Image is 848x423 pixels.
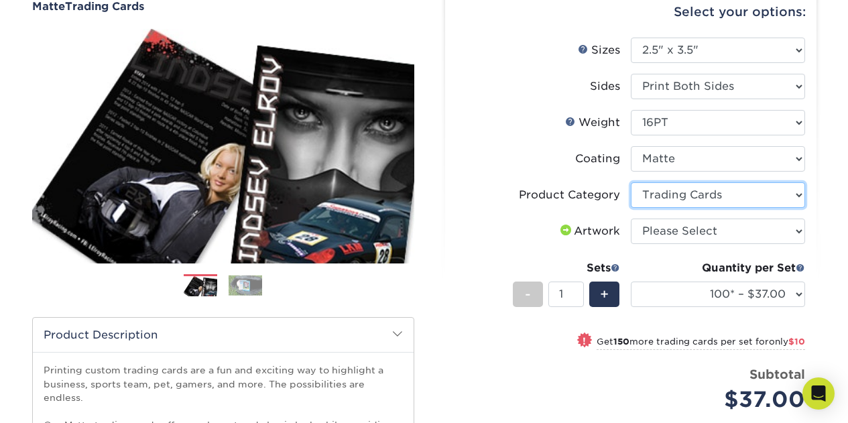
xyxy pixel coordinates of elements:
span: only [769,337,805,347]
strong: 150 [613,337,629,347]
img: Matte 01 [32,14,414,278]
div: Quantity per Set [631,260,805,276]
div: Weight [565,115,620,131]
span: - [525,284,531,304]
div: Product Category [519,187,620,203]
div: Artwork [558,223,620,239]
small: Get more trading cards per set for [597,337,805,350]
strong: Subtotal [749,367,805,381]
div: $37.00 [641,383,805,416]
div: Sets [513,260,620,276]
div: Coating [575,151,620,167]
h2: Product Description [33,318,414,352]
div: Sizes [578,42,620,58]
div: Open Intercom Messenger [802,377,835,410]
img: Trading Cards 02 [229,275,262,296]
span: $10 [788,337,805,347]
span: ! [583,334,586,348]
span: + [600,284,609,304]
div: Sides [590,78,620,95]
img: Trading Cards 01 [184,275,217,298]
